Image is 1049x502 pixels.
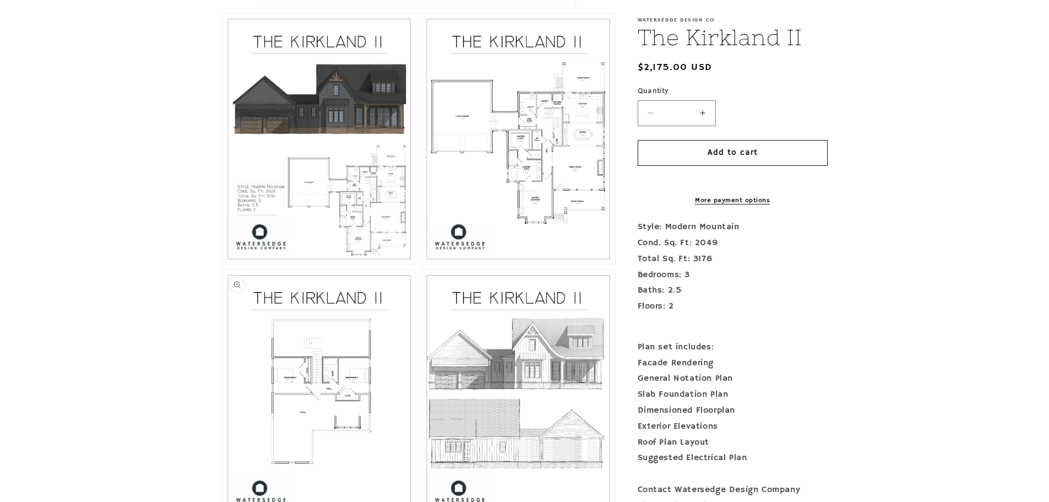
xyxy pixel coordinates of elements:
label: Quantity [638,86,828,97]
div: Suggested Electrical Plan [638,450,828,466]
p: Style: Modern Mountain Cond. Sq. Ft: 2049 Total Sq. Ft: 3176 Bedrooms: 3 Baths: 2.5 Floors: 2 [638,219,828,331]
div: Facade Rendering [638,355,828,371]
p: Watersedge Design Co [638,17,828,23]
a: More payment options [638,196,828,206]
div: Slab Foundation Plan [638,387,828,403]
div: Roof Plan Layout [638,435,828,451]
div: Exterior Elevations [638,419,828,435]
span: $2,175.00 USD [638,60,713,75]
button: Add to cart [638,140,828,166]
div: Plan set includes: [638,339,828,355]
h1: The Kirkland II [638,23,828,52]
div: Dimensioned Floorplan [638,403,828,419]
div: General Notation Plan [638,371,828,387]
